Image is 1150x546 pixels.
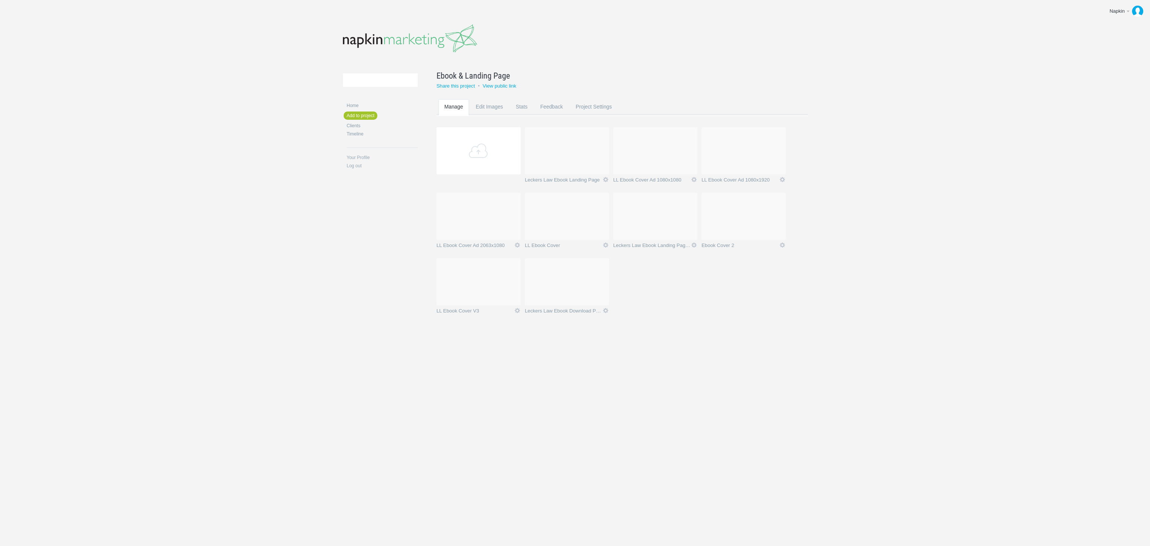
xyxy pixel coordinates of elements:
[1132,6,1143,17] img: 962c44cf9417398e979bba9dc8fee69e
[534,99,569,129] a: Feedback
[779,176,786,183] a: Icon
[347,164,418,168] a: Log out
[436,70,510,82] span: Ebook & Landing Page
[570,99,618,129] a: Project Settings
[438,99,469,129] a: Manage
[525,243,602,250] a: LL Ebook Cover
[436,308,514,316] a: LL Ebook Cover V3
[436,70,789,82] a: Ebook & Landing Page
[1104,4,1146,19] a: Napkin
[483,83,516,89] a: View public link
[514,307,521,314] a: Icon
[344,112,377,120] a: Add to project
[347,132,418,136] a: Timeline
[702,243,779,250] a: Ebook Cover 2
[525,308,602,316] a: Leckers Law Ebook Download Page
[510,99,533,129] a: Stats
[702,177,779,185] a: LL Ebook Cover Ad 1080x1920
[602,176,609,183] a: Icon
[691,176,697,183] a: Icon
[343,24,477,53] img: napkinmarketing-logo_20160520102043.png
[436,127,521,174] a: Add
[436,83,475,89] a: Share this project
[478,83,480,89] small: •
[525,177,602,185] a: Leckers Law Ebook Landing Page
[779,242,786,248] a: Icon
[347,155,418,160] a: Your Profile
[602,307,609,314] a: Icon
[470,99,509,129] a: Edit Images
[691,242,697,248] a: Icon
[613,177,691,185] a: LL Ebook Cover Ad 1080x1080
[613,243,691,250] a: Leckers Law Ebook Landing Page 2
[1110,7,1125,15] div: Napkin
[436,243,514,250] a: LL Ebook Cover Ad 2063x1080
[602,242,609,248] a: Icon
[347,103,418,108] a: Home
[514,242,521,248] a: Icon
[347,123,418,128] a: Clients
